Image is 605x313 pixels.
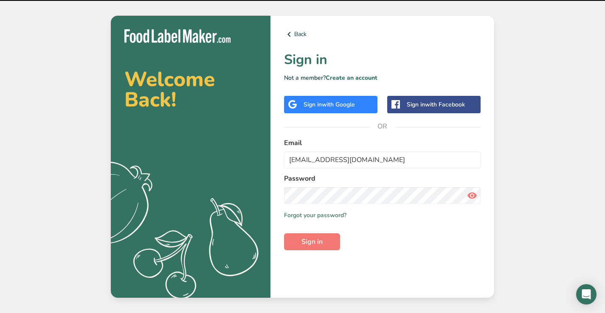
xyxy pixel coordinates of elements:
[284,138,481,148] label: Email
[284,173,481,184] label: Password
[326,74,377,82] a: Create an account
[284,211,346,220] a: Forgot your password?
[124,69,257,110] h2: Welcome Back!
[284,29,481,39] a: Back
[301,237,323,247] span: Sign in
[425,101,465,109] span: with Facebook
[284,233,340,250] button: Sign in
[124,29,231,43] img: Food Label Maker
[284,73,481,82] p: Not a member?
[304,100,355,109] div: Sign in
[284,151,481,168] input: Enter Your Email
[370,114,395,139] span: OR
[576,284,597,305] div: Open Intercom Messenger
[284,50,481,70] h1: Sign in
[407,100,465,109] div: Sign in
[322,101,355,109] span: with Google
